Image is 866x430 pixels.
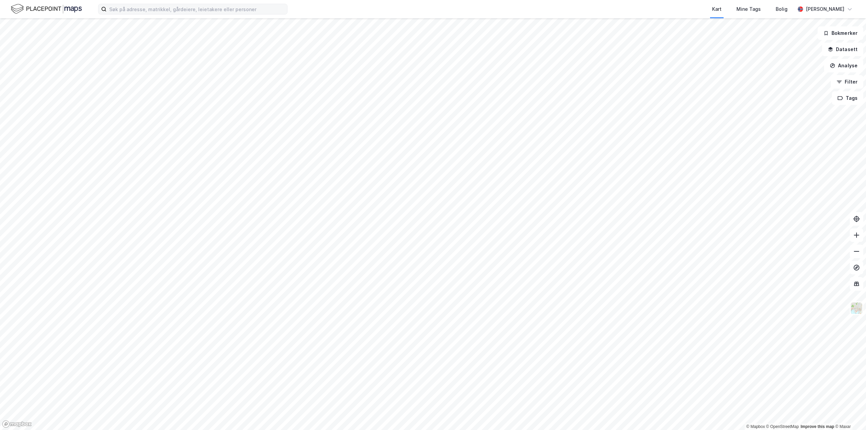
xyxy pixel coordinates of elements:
div: Kontrollprogram for chat [832,398,866,430]
div: Mine Tags [736,5,761,13]
iframe: Chat Widget [832,398,866,430]
input: Søk på adresse, matrikkel, gårdeiere, leietakere eller personer [107,4,287,14]
img: logo.f888ab2527a4732fd821a326f86c7f29.svg [11,3,82,15]
div: Kart [712,5,722,13]
div: [PERSON_NAME] [806,5,844,13]
div: Bolig [776,5,788,13]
